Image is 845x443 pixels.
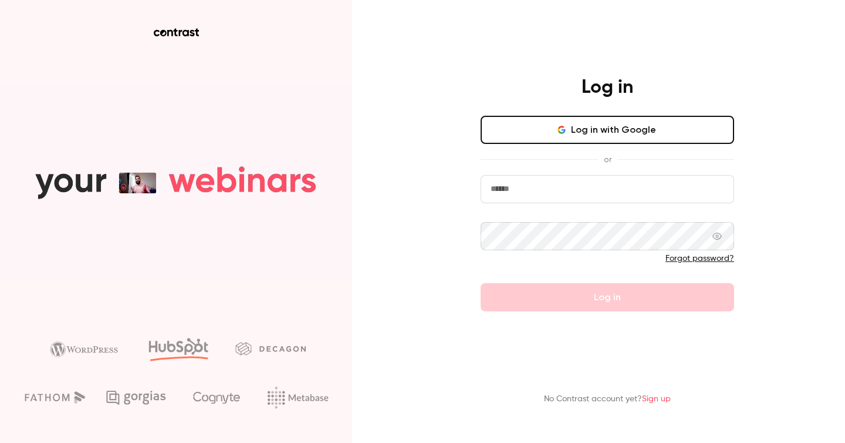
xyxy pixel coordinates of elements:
[642,395,671,403] a: Sign up
[598,153,617,166] span: or
[481,116,734,144] button: Log in with Google
[544,393,671,405] p: No Contrast account yet?
[665,254,734,263] a: Forgot password?
[582,76,633,99] h4: Log in
[235,342,306,355] img: decagon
